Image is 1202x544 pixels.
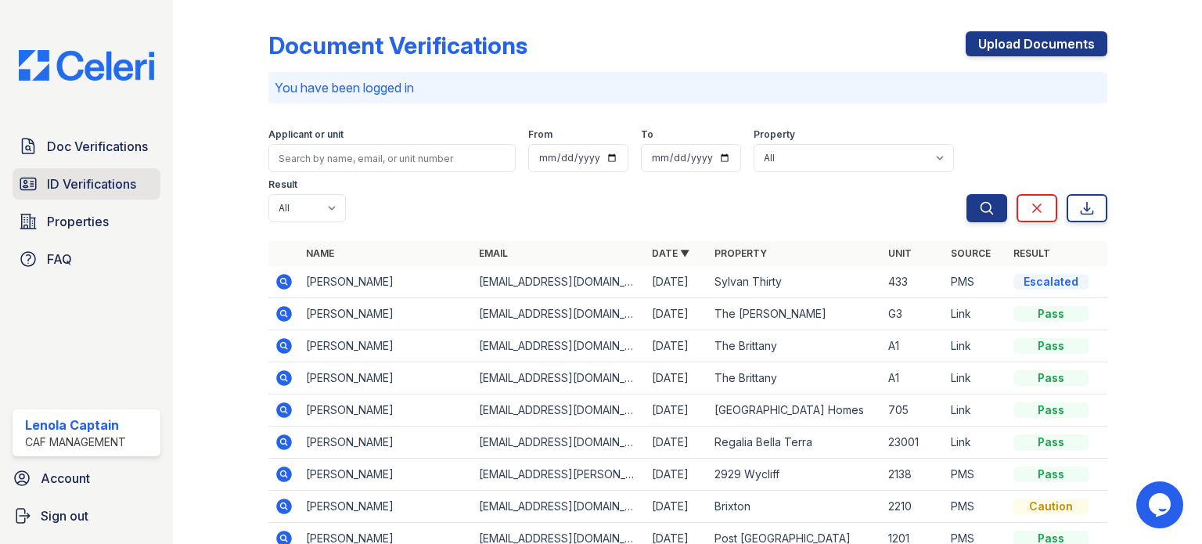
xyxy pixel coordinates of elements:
div: Pass [1013,434,1089,450]
td: [PERSON_NAME] [300,427,473,459]
td: Link [945,298,1007,330]
td: G3 [882,298,945,330]
img: CE_Logo_Blue-a8612792a0a2168367f1c8372b55b34899dd931a85d93a1a3d3e32e68fde9ad4.png [6,50,167,81]
td: Link [945,330,1007,362]
div: Document Verifications [268,31,527,59]
label: From [528,128,552,141]
td: Link [945,362,1007,394]
td: [EMAIL_ADDRESS][DOMAIN_NAME] [473,298,646,330]
td: PMS [945,491,1007,523]
td: [PERSON_NAME] [300,266,473,298]
a: Name [306,247,334,259]
td: [EMAIL_ADDRESS][DOMAIN_NAME] [473,266,646,298]
p: You have been logged in [275,78,1101,97]
td: Brixton [708,491,881,523]
a: Source [951,247,991,259]
a: Sign out [6,500,167,531]
label: Result [268,178,297,191]
a: Upload Documents [966,31,1107,56]
td: [DATE] [646,266,708,298]
td: [PERSON_NAME] [300,330,473,362]
td: 2929 Wycliff [708,459,881,491]
td: [EMAIL_ADDRESS][DOMAIN_NAME] [473,427,646,459]
td: Link [945,394,1007,427]
td: The [PERSON_NAME] [708,298,881,330]
span: Sign out [41,506,88,525]
td: [EMAIL_ADDRESS][DOMAIN_NAME] [473,394,646,427]
td: [PERSON_NAME] [300,491,473,523]
div: Lenola Captain [25,416,126,434]
a: Properties [13,206,160,237]
iframe: chat widget [1136,481,1186,528]
a: Date ▼ [652,247,689,259]
td: [PERSON_NAME] [300,362,473,394]
a: Unit [888,247,912,259]
td: 2138 [882,459,945,491]
div: CAF Management [25,434,126,450]
td: [GEOGRAPHIC_DATA] Homes [708,394,881,427]
td: 433 [882,266,945,298]
td: The Brittany [708,330,881,362]
td: [DATE] [646,427,708,459]
td: A1 [882,362,945,394]
td: [PERSON_NAME] [300,459,473,491]
a: Email [479,247,508,259]
td: Link [945,427,1007,459]
div: Pass [1013,370,1089,386]
td: Sylvan Thirty [708,266,881,298]
td: [DATE] [646,491,708,523]
td: The Brittany [708,362,881,394]
label: To [641,128,653,141]
td: PMS [945,459,1007,491]
div: Pass [1013,338,1089,354]
a: Account [6,463,167,494]
td: [DATE] [646,298,708,330]
td: [PERSON_NAME] [300,298,473,330]
div: Pass [1013,402,1089,418]
label: Property [754,128,795,141]
a: ID Verifications [13,168,160,200]
td: Regalia Bella Terra [708,427,881,459]
td: PMS [945,266,1007,298]
td: [DATE] [646,362,708,394]
td: 705 [882,394,945,427]
div: Escalated [1013,274,1089,290]
td: [EMAIL_ADDRESS][DOMAIN_NAME] [473,330,646,362]
td: A1 [882,330,945,362]
td: [EMAIL_ADDRESS][DOMAIN_NAME] [473,491,646,523]
td: [DATE] [646,394,708,427]
div: Pass [1013,467,1089,482]
a: Property [714,247,767,259]
a: Doc Verifications [13,131,160,162]
span: FAQ [47,250,72,268]
span: Doc Verifications [47,137,148,156]
label: Applicant or unit [268,128,344,141]
span: Account [41,469,90,488]
td: 2210 [882,491,945,523]
td: [PERSON_NAME] [300,394,473,427]
input: Search by name, email, or unit number [268,144,516,172]
a: FAQ [13,243,160,275]
a: Result [1013,247,1050,259]
td: [DATE] [646,330,708,362]
span: Properties [47,212,109,231]
td: [EMAIL_ADDRESS][DOMAIN_NAME] [473,362,646,394]
td: [EMAIL_ADDRESS][PERSON_NAME][DOMAIN_NAME] [473,459,646,491]
span: ID Verifications [47,175,136,193]
td: [DATE] [646,459,708,491]
div: Pass [1013,306,1089,322]
td: 23001 [882,427,945,459]
div: Caution [1013,499,1089,514]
